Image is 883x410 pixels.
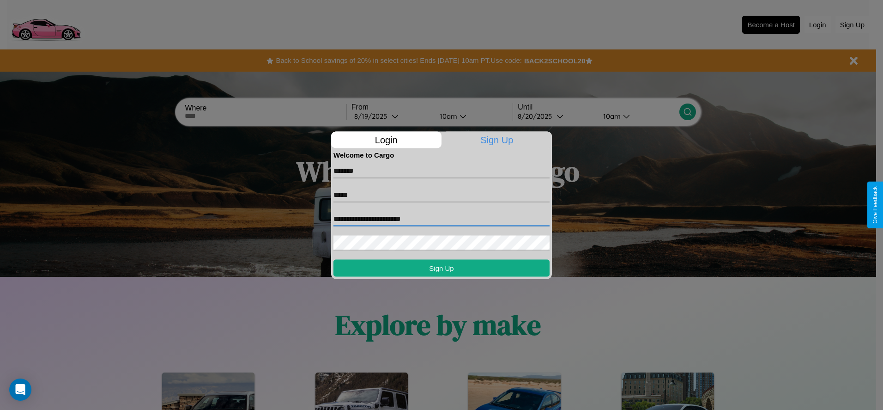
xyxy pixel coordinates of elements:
[9,379,31,401] div: Open Intercom Messenger
[333,259,550,276] button: Sign Up
[872,186,878,224] div: Give Feedback
[331,131,441,148] p: Login
[333,151,550,159] h4: Welcome to Cargo
[442,131,552,148] p: Sign Up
